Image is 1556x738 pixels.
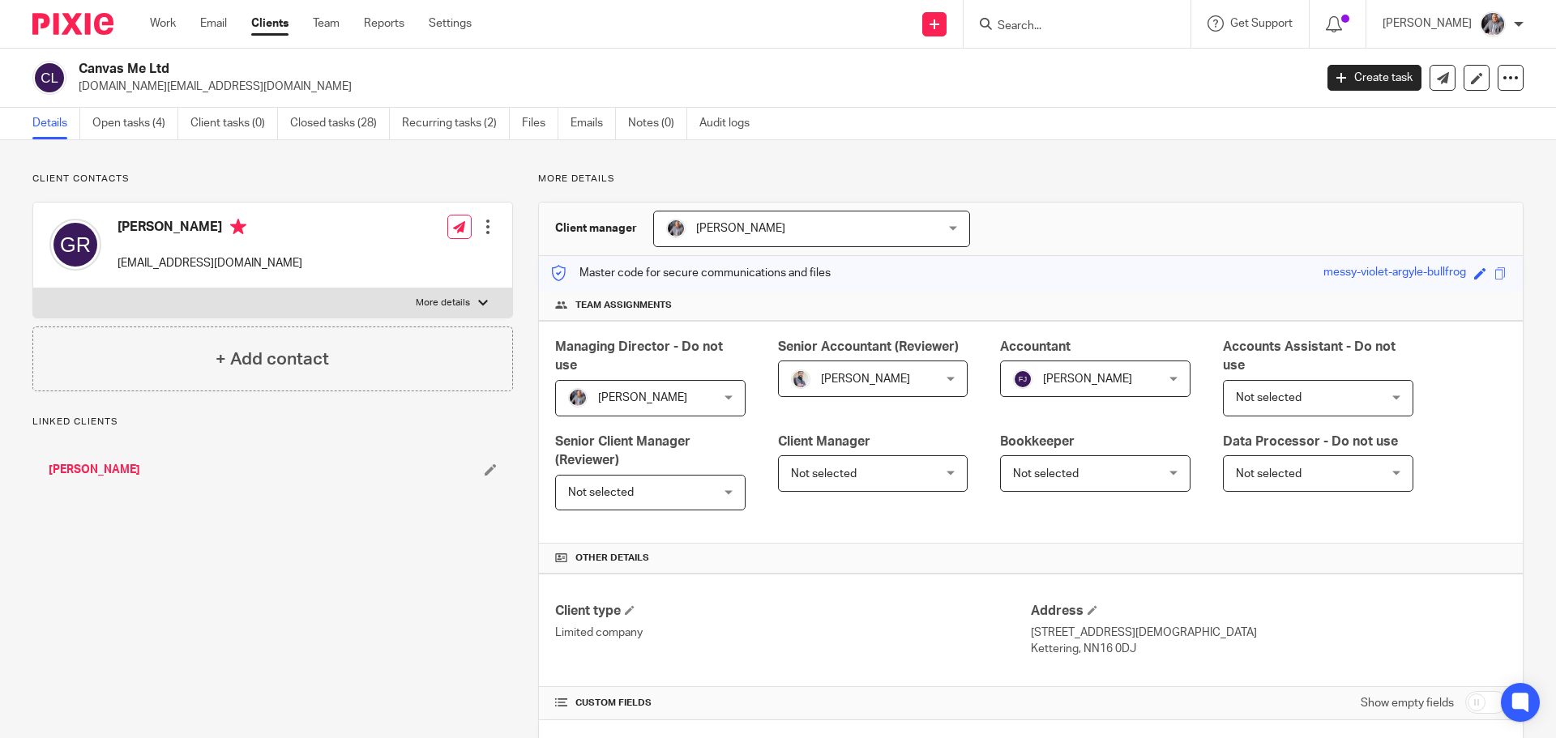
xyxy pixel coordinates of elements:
input: Search [996,19,1142,34]
a: Notes (0) [628,108,687,139]
h3: Client manager [555,220,637,237]
span: [PERSON_NAME] [598,392,687,403]
img: -%20%20-%20studio@ingrained.co.uk%20for%20%20-20220223%20at%20101413%20-%201W1A2026.jpg [568,388,588,407]
a: Team [313,15,340,32]
span: Not selected [568,487,634,498]
p: [DOMAIN_NAME][EMAIL_ADDRESS][DOMAIN_NAME] [79,79,1303,95]
span: Not selected [791,468,857,480]
a: Emails [571,108,616,139]
span: Senior Client Manager (Reviewer) [555,435,690,467]
p: [STREET_ADDRESS][DEMOGRAPHIC_DATA] [1031,625,1507,641]
span: Senior Accountant (Reviewer) [778,340,959,353]
span: [PERSON_NAME] [821,373,910,385]
img: svg%3E [49,219,101,271]
img: svg%3E [32,61,66,95]
p: Master code for secure communications and files [551,265,831,281]
a: Work [150,15,176,32]
img: svg%3E [1013,369,1032,389]
a: Open tasks (4) [92,108,178,139]
p: More details [538,173,1524,186]
a: Files [522,108,558,139]
img: Pixie [32,13,113,35]
span: Not selected [1236,392,1302,403]
span: Get Support [1230,18,1293,29]
span: Client Manager [778,435,870,448]
label: Show empty fields [1361,695,1454,711]
a: Reports [364,15,404,32]
span: Managing Director - Do not use [555,340,723,372]
a: Client tasks (0) [190,108,278,139]
a: Email [200,15,227,32]
a: Recurring tasks (2) [402,108,510,139]
a: Clients [251,15,289,32]
a: [PERSON_NAME] [49,462,140,478]
p: [EMAIL_ADDRESS][DOMAIN_NAME] [118,255,302,271]
p: Kettering, NN16 0DJ [1031,641,1507,657]
span: Bookkeeper [1000,435,1075,448]
img: -%20%20-%20studio@ingrained.co.uk%20for%20%20-20220223%20at%20101413%20-%201W1A2026.jpg [666,219,686,238]
div: messy-violet-argyle-bullfrog [1323,264,1466,283]
h4: Client type [555,603,1031,620]
img: Pixie%2002.jpg [791,369,810,389]
p: Client contacts [32,173,513,186]
p: Limited company [555,625,1031,641]
a: Create task [1327,65,1421,91]
span: Accounts Assistant - Do not use [1223,340,1396,372]
p: [PERSON_NAME] [1383,15,1472,32]
h4: [PERSON_NAME] [118,219,302,239]
h2: Canvas Me Ltd [79,61,1058,78]
span: Other details [575,552,649,565]
h4: + Add contact [216,347,329,372]
a: Audit logs [699,108,762,139]
a: Settings [429,15,472,32]
img: -%20%20-%20studio@ingrained.co.uk%20for%20%20-20220223%20at%20101413%20-%201W1A2026.jpg [1480,11,1506,37]
span: Not selected [1013,468,1079,480]
h4: CUSTOM FIELDS [555,697,1031,710]
span: Team assignments [575,299,672,312]
span: [PERSON_NAME] [696,223,785,234]
span: Accountant [1000,340,1071,353]
h4: Address [1031,603,1507,620]
i: Primary [230,219,246,235]
p: Linked clients [32,416,513,429]
a: Closed tasks (28) [290,108,390,139]
span: [PERSON_NAME] [1043,373,1132,385]
a: Details [32,108,80,139]
span: Not selected [1236,468,1302,480]
span: Data Processor - Do not use [1223,435,1398,448]
p: More details [416,296,470,309]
